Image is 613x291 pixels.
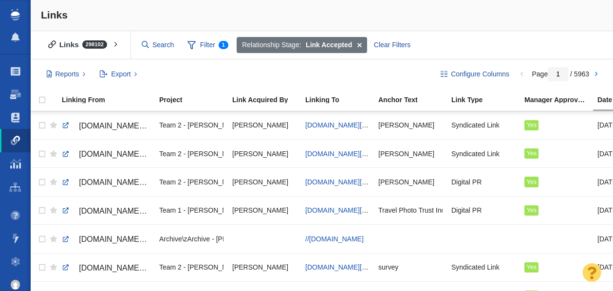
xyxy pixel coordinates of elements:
[451,96,523,103] div: Link Type
[242,40,301,50] span: Relationship Stage:
[524,96,596,103] div: Manager Approved Link?
[526,264,537,271] span: Yes
[159,143,223,164] div: Team 2 - [PERSON_NAME] | [PERSON_NAME] | [PERSON_NAME]\[PERSON_NAME]\[PERSON_NAME] - Digital PR -...
[447,140,520,168] td: Syndicated Link
[305,178,377,186] a: [DOMAIN_NAME][URL]
[451,149,500,158] span: Syndicated Link
[305,150,377,158] a: [DOMAIN_NAME][URL]
[305,235,364,243] a: //[DOMAIN_NAME]
[451,263,500,272] span: Syndicated Link
[451,96,523,105] a: Link Type
[526,207,537,214] span: Yes
[159,228,223,249] div: Archive\zArchive - [PERSON_NAME]\[PERSON_NAME] - [US_STATE][GEOGRAPHIC_DATA] HPU\[PERSON_NAME] - ...
[232,206,288,215] span: [PERSON_NAME]
[520,253,593,281] td: Yes
[62,96,158,105] a: Linking From
[305,263,377,271] a: [DOMAIN_NAME][URL]
[435,66,515,83] button: Configure Columns
[219,41,228,49] span: 1
[232,149,288,158] span: [PERSON_NAME]
[532,70,589,78] span: Page / 5963
[526,122,537,128] span: Yes
[138,36,179,54] input: Search
[378,96,450,103] div: Anchor Text
[79,207,161,215] span: [DOMAIN_NAME][URL]
[451,121,500,129] span: Syndicated Link
[41,66,91,83] button: Reports
[11,280,20,290] img: 4d4450a2c5952a6e56f006464818e682
[11,9,19,20] img: buzzstream_logo_iconsimple.png
[232,121,288,129] span: [PERSON_NAME]
[228,168,301,196] td: Taylor Tomita
[232,178,288,186] span: [PERSON_NAME]
[62,96,158,103] div: Linking From
[159,96,231,103] div: Project
[228,253,301,281] td: Taylor Tomita
[232,263,288,272] span: [PERSON_NAME]
[520,168,593,196] td: Yes
[228,140,301,168] td: Taylor Tomita
[526,150,537,157] span: Yes
[520,111,593,140] td: Yes
[305,96,377,103] div: Linking To
[447,168,520,196] td: Digital PR
[41,9,68,20] span: Links
[451,206,482,215] span: Digital PR
[305,121,377,129] a: [DOMAIN_NAME][URL]
[62,203,150,219] a: [DOMAIN_NAME][URL]
[79,264,161,272] span: [DOMAIN_NAME][URL]
[520,196,593,224] td: Yes
[159,257,223,278] div: Team 2 - [PERSON_NAME] | [PERSON_NAME] | [PERSON_NAME]\The Storage Center\The Storage Center - Di...
[232,96,304,103] div: Link Acquired By
[62,118,150,134] a: [DOMAIN_NAME][URL]
[305,206,377,214] a: [DOMAIN_NAME][URL]
[378,115,443,136] div: [PERSON_NAME]
[228,111,301,140] td: Taylor Tomita
[447,111,520,140] td: Syndicated Link
[306,40,352,50] strong: Link Accepted
[182,36,234,55] span: Filter
[79,122,161,130] span: [DOMAIN_NAME][URL]
[368,37,416,54] div: Clear Filters
[378,200,443,221] div: Travel Photo Trust Index from Full Frame Insurance
[228,196,301,224] td: Jim Miller
[451,178,482,186] span: Digital PR
[62,174,150,191] a: [DOMAIN_NAME][URL]
[378,143,443,164] div: [PERSON_NAME]
[79,150,161,158] span: [DOMAIN_NAME][URL]
[447,196,520,224] td: Digital PR
[62,146,150,163] a: [DOMAIN_NAME][URL]
[111,69,130,79] span: Export
[79,178,161,186] span: [DOMAIN_NAME][URL]
[520,140,593,168] td: Yes
[159,115,223,136] div: Team 2 - [PERSON_NAME] | [PERSON_NAME] | [PERSON_NAME]\[PERSON_NAME]\[PERSON_NAME] - Digital PR -...
[159,171,223,192] div: Team 2 - [PERSON_NAME] | [PERSON_NAME] | [PERSON_NAME]\[PERSON_NAME]\[PERSON_NAME] - Digital PR -...
[447,253,520,281] td: Syndicated Link
[305,96,377,105] a: Linking To
[378,96,450,105] a: Anchor Text
[62,231,150,248] a: [DOMAIN_NAME][URL]
[232,96,304,105] a: Link Acquired By
[524,96,596,105] a: Manager Approved Link?
[79,235,161,243] span: [DOMAIN_NAME][URL]
[94,66,143,83] button: Export
[378,171,443,192] div: [PERSON_NAME]
[378,257,443,278] div: survey
[159,200,223,221] div: Team 1 - [PERSON_NAME] | [PERSON_NAME] | [PERSON_NAME]\Veracity (FLIP & Canopy)\Full Frame Insura...
[62,260,150,276] a: [DOMAIN_NAME][URL]
[451,69,509,79] span: Configure Columns
[526,179,537,185] span: Yes
[56,69,79,79] span: Reports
